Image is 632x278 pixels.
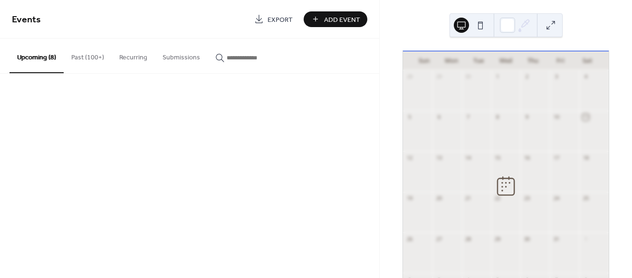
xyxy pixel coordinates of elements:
[435,73,442,80] div: 29
[553,235,560,242] div: 31
[10,38,64,73] button: Upcoming (8)
[523,114,530,121] div: 9
[523,73,530,80] div: 2
[553,114,560,121] div: 10
[324,15,360,25] span: Add Event
[582,235,589,242] div: 1
[435,235,442,242] div: 27
[406,114,413,121] div: 5
[494,73,501,80] div: 1
[494,114,501,121] div: 8
[435,114,442,121] div: 6
[64,38,112,72] button: Past (100+)
[582,73,589,80] div: 4
[574,51,601,70] div: Sat
[582,114,589,121] div: 11
[494,235,501,242] div: 29
[582,195,589,202] div: 25
[465,154,472,161] div: 14
[304,11,367,27] button: Add Event
[112,38,155,72] button: Recurring
[411,51,438,70] div: Sun
[553,154,560,161] div: 17
[465,51,492,70] div: Tue
[406,195,413,202] div: 19
[492,51,519,70] div: Wed
[523,195,530,202] div: 23
[494,195,501,202] div: 22
[406,73,413,80] div: 28
[12,10,41,29] span: Events
[465,73,472,80] div: 30
[553,73,560,80] div: 3
[546,51,574,70] div: Fri
[494,154,501,161] div: 15
[406,154,413,161] div: 12
[155,38,208,72] button: Submissions
[519,51,546,70] div: Thu
[465,195,472,202] div: 21
[582,154,589,161] div: 18
[247,11,300,27] a: Export
[465,235,472,242] div: 28
[406,235,413,242] div: 26
[435,195,442,202] div: 20
[523,154,530,161] div: 16
[465,114,472,121] div: 7
[523,235,530,242] div: 30
[268,15,293,25] span: Export
[553,195,560,202] div: 24
[435,154,442,161] div: 13
[438,51,465,70] div: Mon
